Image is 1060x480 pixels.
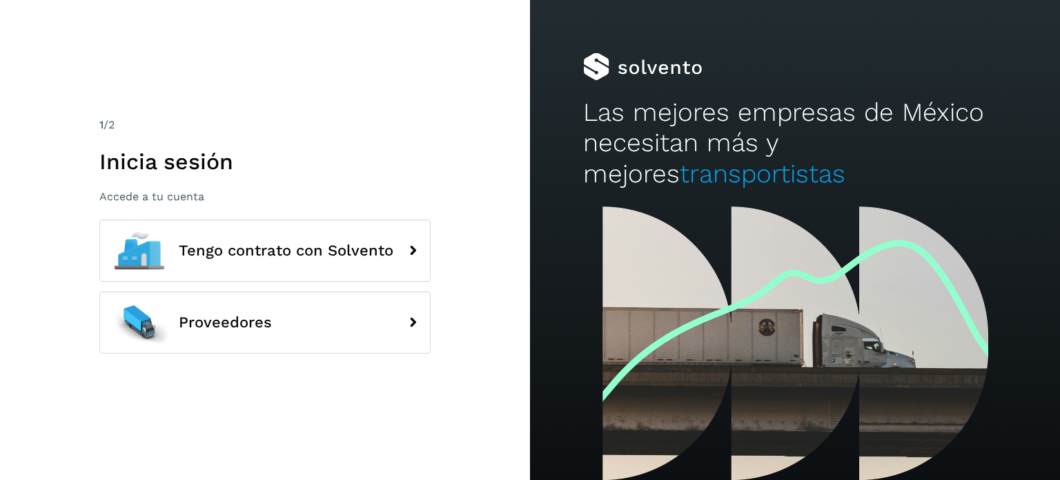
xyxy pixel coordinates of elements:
[583,97,1007,189] h2: Las mejores empresas de México necesitan más y mejores
[179,314,272,331] span: Proveedores
[99,190,431,203] p: Accede a tu cuenta
[99,117,431,133] div: /2
[680,159,845,189] span: transportistas
[179,242,393,259] span: Tengo contrato con Solvento
[99,118,104,131] span: 1
[99,220,431,282] button: Tengo contrato con Solvento
[99,291,431,354] button: Proveedores
[99,148,431,175] h1: Inicia sesión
